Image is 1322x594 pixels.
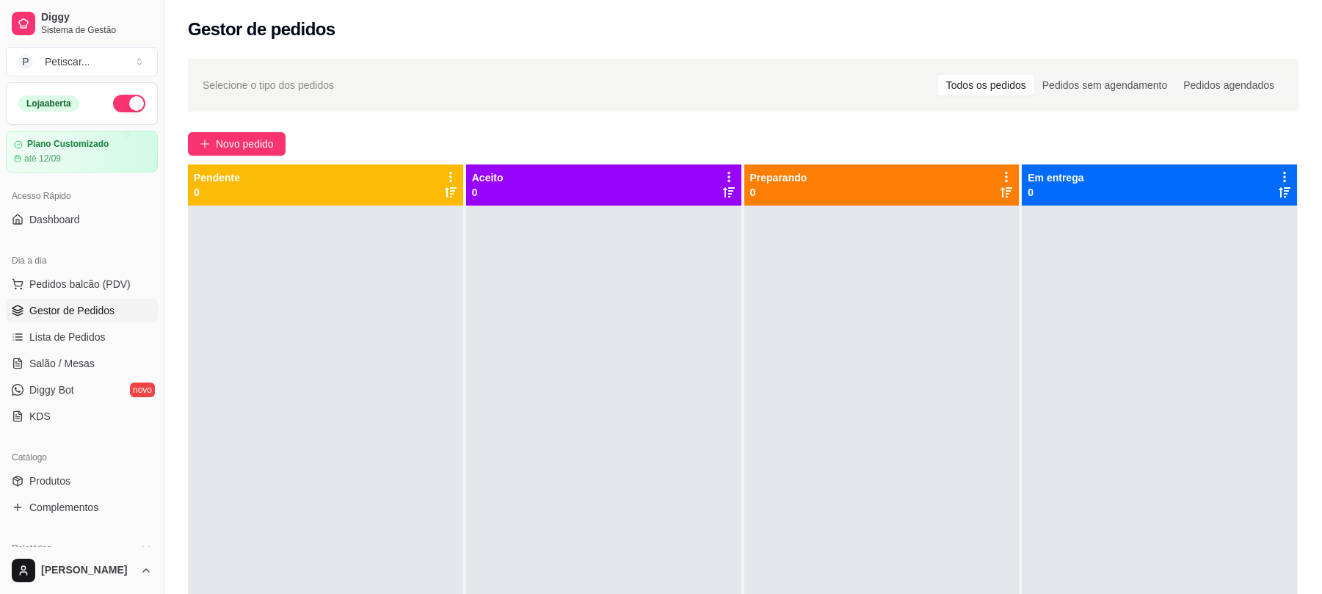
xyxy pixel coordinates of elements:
[29,474,70,488] span: Produtos
[12,543,51,554] span: Relatórios
[1175,75,1282,95] div: Pedidos agendados
[6,208,158,231] a: Dashboard
[27,139,109,150] article: Plano Customizado
[45,54,90,69] div: Petiscar ...
[6,405,158,428] a: KDS
[6,352,158,375] a: Salão / Mesas
[29,330,106,344] span: Lista de Pedidos
[29,356,95,371] span: Salão / Mesas
[29,383,74,397] span: Diggy Bot
[24,153,61,164] article: até 12/09
[200,139,210,149] span: plus
[1028,170,1083,185] p: Em entrega
[18,54,33,69] span: P
[6,325,158,349] a: Lista de Pedidos
[194,170,240,185] p: Pendente
[472,185,504,200] p: 0
[6,249,158,272] div: Dia a dia
[41,564,134,577] span: [PERSON_NAME]
[203,77,334,93] span: Selecione o tipo dos pedidos
[472,170,504,185] p: Aceito
[1034,75,1175,95] div: Pedidos sem agendamento
[216,136,274,152] span: Novo pedido
[1028,185,1083,200] p: 0
[6,6,158,41] a: DiggySistema de Gestão
[6,299,158,322] a: Gestor de Pedidos
[113,95,145,112] button: Alterar Status
[6,496,158,519] a: Complementos
[194,185,240,200] p: 0
[6,446,158,469] div: Catálogo
[6,184,158,208] div: Acesso Rápido
[938,75,1034,95] div: Todos os pedidos
[41,11,152,24] span: Diggy
[6,378,158,402] a: Diggy Botnovo
[18,95,79,112] div: Loja aberta
[6,131,158,173] a: Plano Customizadoaté 12/09
[6,272,158,296] button: Pedidos balcão (PDV)
[29,409,51,424] span: KDS
[750,170,807,185] p: Preparando
[29,212,80,227] span: Dashboard
[6,553,158,588] button: [PERSON_NAME]
[750,185,807,200] p: 0
[41,24,152,36] span: Sistema de Gestão
[29,500,98,515] span: Complementos
[188,132,286,156] button: Novo pedido
[29,277,131,291] span: Pedidos balcão (PDV)
[29,303,115,318] span: Gestor de Pedidos
[6,47,158,76] button: Select a team
[6,469,158,493] a: Produtos
[188,18,335,41] h2: Gestor de pedidos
